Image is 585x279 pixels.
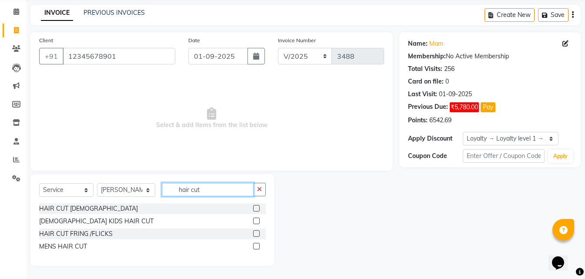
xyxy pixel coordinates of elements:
button: Pay [481,102,495,112]
div: Points: [408,116,428,125]
div: Last Visit: [408,90,437,99]
div: Previous Due: [408,102,448,112]
button: Apply [548,150,573,163]
div: Card on file: [408,77,444,86]
a: PREVIOUS INVOICES [84,9,145,17]
span: Select & add items from the list below [39,75,384,162]
a: INVOICE [41,5,73,21]
div: 0 [445,77,449,86]
input: Enter Offer / Coupon Code [463,149,545,163]
div: Total Visits: [408,64,442,74]
div: Membership: [408,52,446,61]
div: 01-09-2025 [439,90,472,99]
div: MENS HAIR CUT [39,242,87,251]
span: ₹5,780.00 [450,102,479,112]
button: Create New [485,8,535,22]
div: HAIR CUT [DEMOGRAPHIC_DATA] [39,204,138,213]
a: Mam [429,39,443,48]
button: +91 [39,48,64,64]
input: Search or Scan [162,183,253,196]
div: 256 [444,64,455,74]
input: Search by Name/Mobile/Email/Code [63,48,175,64]
div: No Active Membership [408,52,572,61]
div: Apply Discount [408,134,463,143]
div: Coupon Code [408,151,463,161]
div: HAIR CUT FRING /FLICKS [39,229,113,239]
div: [DEMOGRAPHIC_DATA] KIDS HAIR CUT [39,217,154,226]
div: Name: [408,39,428,48]
iframe: chat widget [548,244,576,270]
div: 6542.69 [429,116,451,125]
label: Date [188,37,200,44]
label: Client [39,37,53,44]
label: Invoice Number [278,37,316,44]
button: Save [538,8,568,22]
